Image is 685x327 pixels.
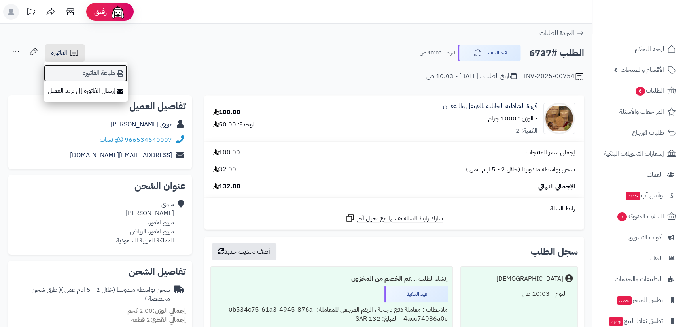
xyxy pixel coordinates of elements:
[150,315,186,325] strong: إجمالي القطع:
[597,249,680,268] a: التقارير
[153,306,186,316] strong: إجمالي الوزن:
[458,45,521,61] button: قيد التنفيذ
[617,296,632,305] span: جديد
[110,4,126,20] img: ai-face.png
[44,64,128,82] a: طباعة الفاتورة
[597,102,680,121] a: المراجعات والأسئلة
[51,48,67,58] span: الفاتورة
[357,214,443,223] span: شارك رابط السلة نفسها مع عميل آخر
[70,150,172,160] a: [EMAIL_ADDRESS][DOMAIN_NAME]
[516,126,537,135] div: الكمية: 2
[597,81,680,100] a: الطلبات6
[617,211,664,222] span: السلات المتروكة
[597,270,680,289] a: التطبيقات والخدمات
[212,243,276,260] button: أضف تحديث جديد
[216,302,448,327] div: ملاحظات : معاملة دفع ناجحة ، الرقم المرجعي للمعاملة: 0b534c75-61a3-4945-876a-4acc74086a0c - المبل...
[529,45,584,61] h2: الطلب #6737
[538,182,575,191] span: الإجمالي النهائي
[45,44,85,62] a: الفاتورة
[345,213,443,223] a: شارك رابط السلة نفسها مع عميل آخر
[619,106,664,117] span: المراجعات والأسئلة
[213,165,236,174] span: 32.00
[94,7,107,17] span: رفيق
[628,232,663,243] span: أدوات التسويق
[524,72,584,81] div: INV-2025-00754
[531,247,578,256] h3: سجل الطلب
[626,192,640,200] span: جديد
[32,285,170,304] span: ( طرق شحن مخصصة )
[539,28,574,38] span: العودة للطلبات
[21,4,41,22] a: تحديثات المنصة
[616,295,663,306] span: تطبيق المتجر
[597,165,680,184] a: العملاء
[597,123,680,142] a: طلبات الإرجاع
[488,114,537,123] small: - الوزن : 1000 جرام
[647,169,663,180] span: العملاء
[635,85,664,96] span: الطلبات
[207,204,581,213] div: رابط السلة
[216,271,448,287] div: إنشاء الطلب ....
[597,207,680,226] a: السلات المتروكة7
[648,253,663,264] span: التقارير
[597,144,680,163] a: إشعارات التحويلات البنكية
[14,101,186,111] h2: تفاصيل العميل
[213,182,240,191] span: 132.00
[597,39,680,58] a: لوحة التحكم
[213,120,256,129] div: الوحدة: 50.00
[116,200,174,245] div: مروى [PERSON_NAME] مروج الامير، مروج الامير، الرياض المملكة العربية السعودية
[597,186,680,205] a: وآتس آبجديد
[44,82,128,100] a: إرسال الفاتورة إلى بريد العميل
[632,127,664,138] span: طلبات الإرجاع
[127,306,186,316] small: 2.00 كجم
[426,72,517,81] div: تاريخ الطلب : [DATE] - 10:03 ص
[604,148,664,159] span: إشعارات التحويلات البنكية
[465,286,573,302] div: اليوم - 10:03 ص
[351,274,411,284] b: تم الخصم من المخزون
[125,135,172,145] a: 966534640007
[539,28,584,38] a: العودة للطلبات
[14,181,186,191] h2: عنوان الشحن
[213,108,240,117] div: 100.00
[636,87,645,96] span: 6
[544,103,575,134] img: 1704010650-WhatsApp%20Image%202023-12-31%20at%209.42.12%20AM%20(1)-90x90.jpeg
[526,148,575,157] span: إجمالي سعر المنتجات
[635,43,664,54] span: لوحة التحكم
[384,286,448,302] div: قيد التنفيذ
[213,148,240,157] span: 100.00
[597,228,680,247] a: أدوات التسويق
[625,190,663,201] span: وآتس آب
[14,267,186,276] h2: تفاصيل الشحن
[617,212,627,221] span: 7
[615,274,663,285] span: التطبيقات والخدمات
[608,316,663,327] span: تطبيق نقاط البيع
[420,49,456,57] small: اليوم - 10:03 ص
[466,165,575,174] span: شحن بواسطة مندوبينا (خلال 2 - 5 ايام عمل )
[14,286,170,304] div: شحن بواسطة مندوبينا (خلال 2 - 5 ايام عمل )
[100,135,123,145] a: واتساب
[131,315,186,325] small: 2 قطعة
[609,317,623,326] span: جديد
[621,64,664,75] span: الأقسام والمنتجات
[110,120,173,129] a: مروى [PERSON_NAME]
[443,102,537,111] a: قهوة الشاذلية الحايلية بالقرنفل والزعفران
[496,274,563,284] div: [DEMOGRAPHIC_DATA]
[597,291,680,310] a: تطبيق المتجرجديد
